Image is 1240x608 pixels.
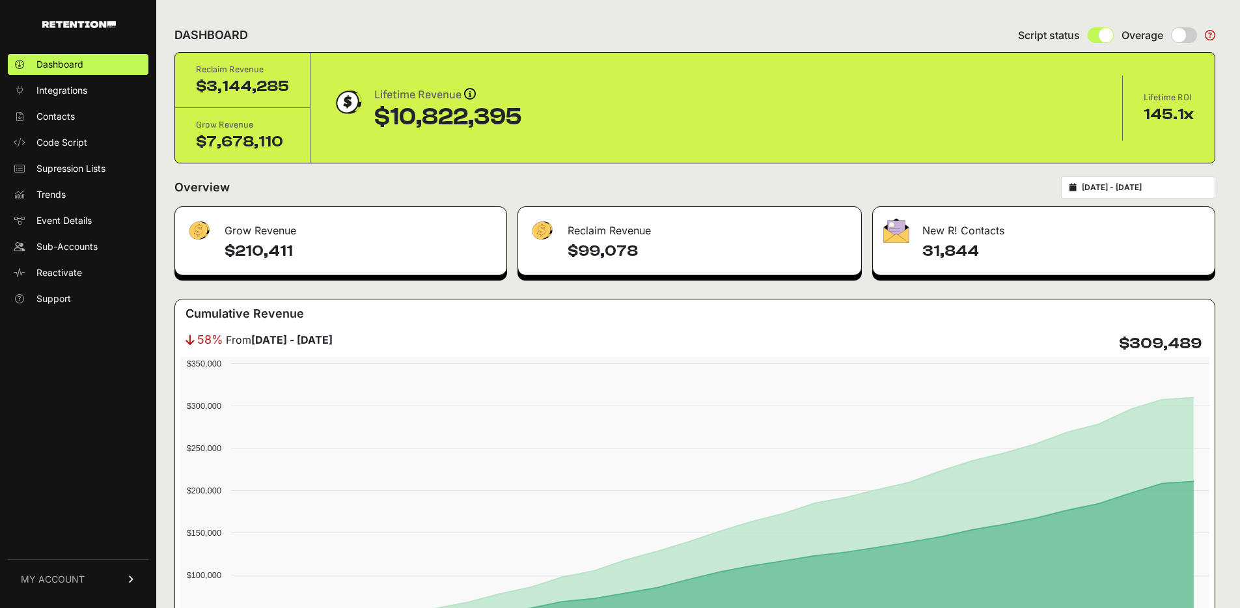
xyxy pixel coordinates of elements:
[225,241,496,262] h4: $210,411
[36,58,83,71] span: Dashboard
[374,104,522,130] div: $10,822,395
[8,184,148,205] a: Trends
[8,210,148,231] a: Event Details
[331,86,364,118] img: dollar-coin-05c43ed7efb7bc0c12610022525b4bbbb207c7efeef5aecc26f025e68dcafac9.png
[42,21,116,28] img: Retention.com
[196,131,289,152] div: $7,678,110
[568,241,851,262] h4: $99,078
[226,332,333,348] span: From
[36,214,92,227] span: Event Details
[1119,333,1202,354] h4: $309,489
[374,86,522,104] div: Lifetime Revenue
[187,528,221,538] text: $150,000
[883,218,909,243] img: fa-envelope-19ae18322b30453b285274b1b8af3d052b27d846a4fbe8435d1a52b978f639a2.png
[175,207,506,246] div: Grow Revenue
[197,331,223,349] span: 58%
[186,305,304,323] h3: Cumulative Revenue
[8,262,148,283] a: Reactivate
[196,76,289,97] div: $3,144,285
[8,288,148,309] a: Support
[8,236,148,257] a: Sub-Accounts
[186,218,212,243] img: fa-dollar-13500eef13a19c4ab2b9ed9ad552e47b0d9fc28b02b83b90ba0e00f96d6372e9.png
[174,26,248,44] h2: DASHBOARD
[8,559,148,599] a: MY ACCOUNT
[196,63,289,76] div: Reclaim Revenue
[187,570,221,580] text: $100,000
[36,266,82,279] span: Reactivate
[251,333,333,346] strong: [DATE] - [DATE]
[8,158,148,179] a: Supression Lists
[36,110,75,123] span: Contacts
[187,443,221,453] text: $250,000
[922,241,1204,262] h4: 31,844
[174,178,230,197] h2: Overview
[187,359,221,368] text: $350,000
[1144,91,1194,104] div: Lifetime ROI
[8,80,148,101] a: Integrations
[36,162,105,175] span: Supression Lists
[36,84,87,97] span: Integrations
[187,401,221,411] text: $300,000
[8,106,148,127] a: Contacts
[36,136,87,149] span: Code Script
[36,292,71,305] span: Support
[21,573,85,586] span: MY ACCOUNT
[518,207,861,246] div: Reclaim Revenue
[1122,27,1163,43] span: Overage
[1144,104,1194,125] div: 145.1x
[1018,27,1080,43] span: Script status
[873,207,1215,246] div: New R! Contacts
[36,188,66,201] span: Trends
[36,240,98,253] span: Sub-Accounts
[196,118,289,131] div: Grow Revenue
[8,54,148,75] a: Dashboard
[187,486,221,495] text: $200,000
[529,218,555,243] img: fa-dollar-13500eef13a19c4ab2b9ed9ad552e47b0d9fc28b02b83b90ba0e00f96d6372e9.png
[8,132,148,153] a: Code Script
